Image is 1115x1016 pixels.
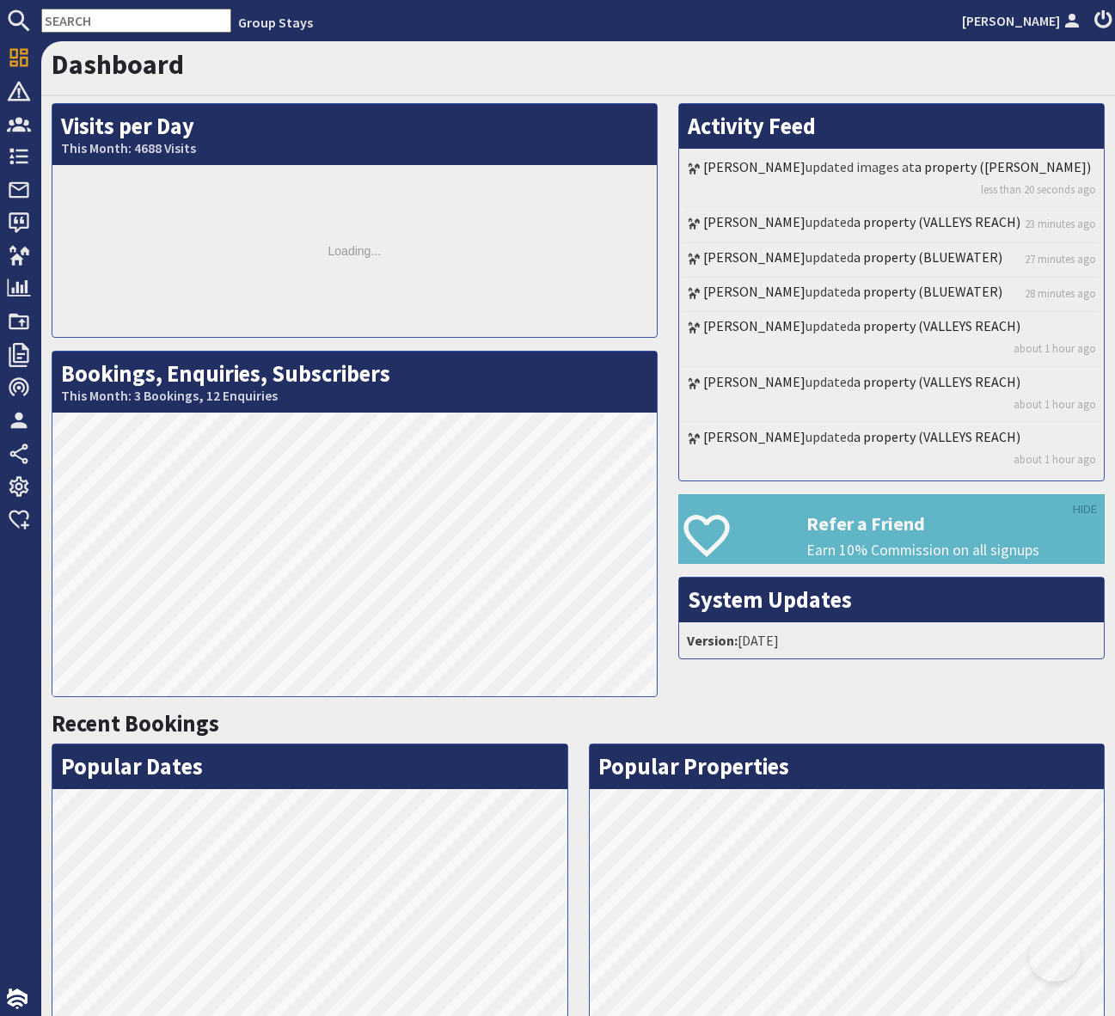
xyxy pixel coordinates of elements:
[52,165,657,337] div: Loading...
[703,213,806,230] a: [PERSON_NAME]
[683,153,1100,208] li: updated images at
[703,428,806,445] a: [PERSON_NAME]
[683,312,1100,367] li: updated
[683,208,1100,242] li: updated
[683,243,1100,278] li: updated
[1029,930,1081,982] iframe: Toggle Customer Support
[1025,216,1096,232] a: 23 minutes ago
[590,744,1105,789] h2: Popular Properties
[703,248,806,266] a: [PERSON_NAME]
[1014,396,1096,413] a: about 1 hour ago
[1025,251,1096,267] a: 27 minutes ago
[854,283,1002,300] a: a property (BLUEWATER)
[683,278,1100,312] li: updated
[962,10,1084,31] a: [PERSON_NAME]
[703,373,806,390] a: [PERSON_NAME]
[683,368,1100,423] li: updated
[41,9,231,33] input: SEARCH
[854,373,1020,390] a: a property (VALLEYS REACH)
[52,744,567,789] h2: Popular Dates
[683,423,1100,476] li: updated
[678,494,1105,564] a: Refer a Friend Earn 10% Commission on all signups
[806,539,1104,561] p: Earn 10% Commission on all signups
[52,104,657,165] h2: Visits per Day
[1073,500,1097,519] a: HIDE
[703,158,806,175] a: [PERSON_NAME]
[703,283,806,300] a: [PERSON_NAME]
[683,627,1100,654] li: [DATE]
[52,709,219,738] a: Recent Bookings
[52,47,184,82] a: Dashboard
[854,248,1002,266] a: a property (BLUEWATER)
[854,428,1020,445] a: a property (VALLEYS REACH)
[238,14,313,31] a: Group Stays
[688,585,852,614] a: System Updates
[1014,340,1096,357] a: about 1 hour ago
[1025,285,1096,302] a: 28 minutes ago
[687,632,738,649] strong: Version:
[915,158,1091,175] a: a property ([PERSON_NAME])
[688,112,816,140] a: Activity Feed
[61,140,648,156] small: This Month: 4688 Visits
[52,352,657,413] h2: Bookings, Enquiries, Subscribers
[61,388,648,404] small: This Month: 3 Bookings, 12 Enquiries
[7,988,28,1009] img: staytech_i_w-64f4e8e9ee0a9c174fd5317b4b171b261742d2d393467e5bdba4413f4f884c10.svg
[1014,451,1096,468] a: about 1 hour ago
[854,213,1020,230] a: a property (VALLEYS REACH)
[854,317,1020,334] a: a property (VALLEYS REACH)
[806,512,1104,535] h3: Refer a Friend
[703,317,806,334] a: [PERSON_NAME]
[981,181,1096,198] a: less than 20 seconds ago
